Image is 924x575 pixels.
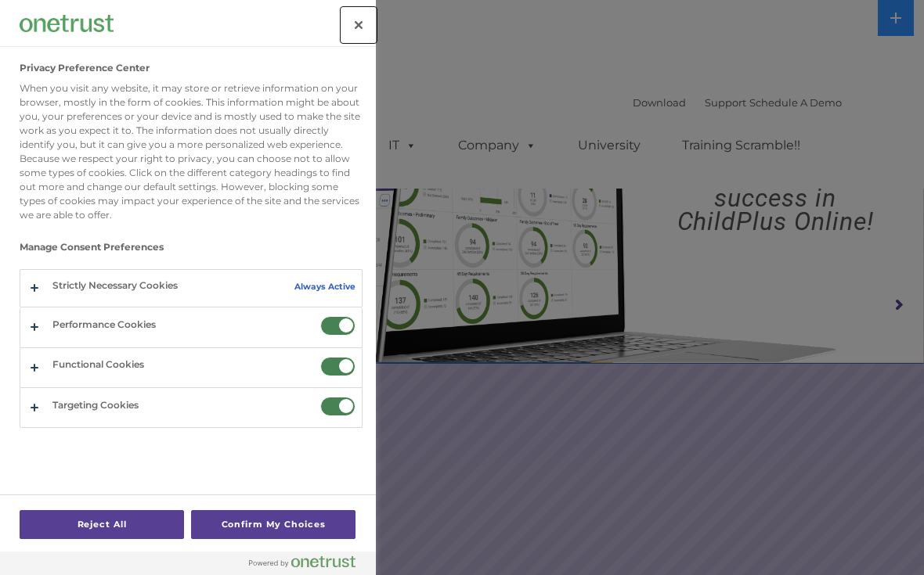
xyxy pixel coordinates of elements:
img: Company Logo [20,15,114,31]
h3: Manage Consent Preferences [20,242,363,261]
button: Close [341,8,376,42]
img: Powered by OneTrust Opens in a new Tab [249,555,356,568]
button: Reject All [20,510,184,539]
div: When you visit any website, it may store or retrieve information on your browser, mostly in the f... [20,81,363,222]
button: Confirm My Choices [191,510,356,539]
a: Powered by OneTrust Opens in a new Tab [249,555,368,575]
div: Company Logo [20,8,114,39]
h2: Privacy Preference Center [20,63,150,74]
